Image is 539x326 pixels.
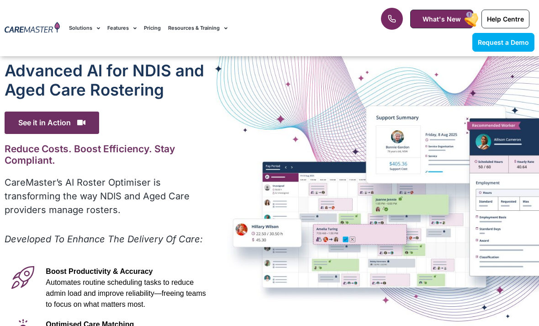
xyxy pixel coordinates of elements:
[46,278,206,308] span: Automates routine scheduling tasks to reduce admin load and improve reliability—freeing teams to ...
[5,22,60,34] img: CareMaster Logo
[472,33,534,52] a: Request a Demo
[5,61,217,99] h1: Advanced Al for NDIS and Aged Care Rostering
[107,13,137,43] a: Features
[5,176,217,217] p: CareMaster’s AI Roster Optimiser is transforming the way NDIS and Aged Care providers manage rost...
[410,10,473,28] a: What's New
[144,13,161,43] a: Pricing
[5,234,203,245] em: Developed To Enhance The Delivery Of Care:
[46,267,153,275] span: Boost Productivity & Accuracy
[69,13,100,43] a: Solutions
[5,112,99,134] span: See it in Action
[481,10,529,28] a: Help Centre
[168,13,227,43] a: Resources & Training
[69,13,344,43] nav: Menu
[487,15,524,23] span: Help Centre
[423,15,461,23] span: What's New
[5,143,217,166] h2: Reduce Costs. Boost Efficiency. Stay Compliant.
[478,38,529,46] span: Request a Demo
